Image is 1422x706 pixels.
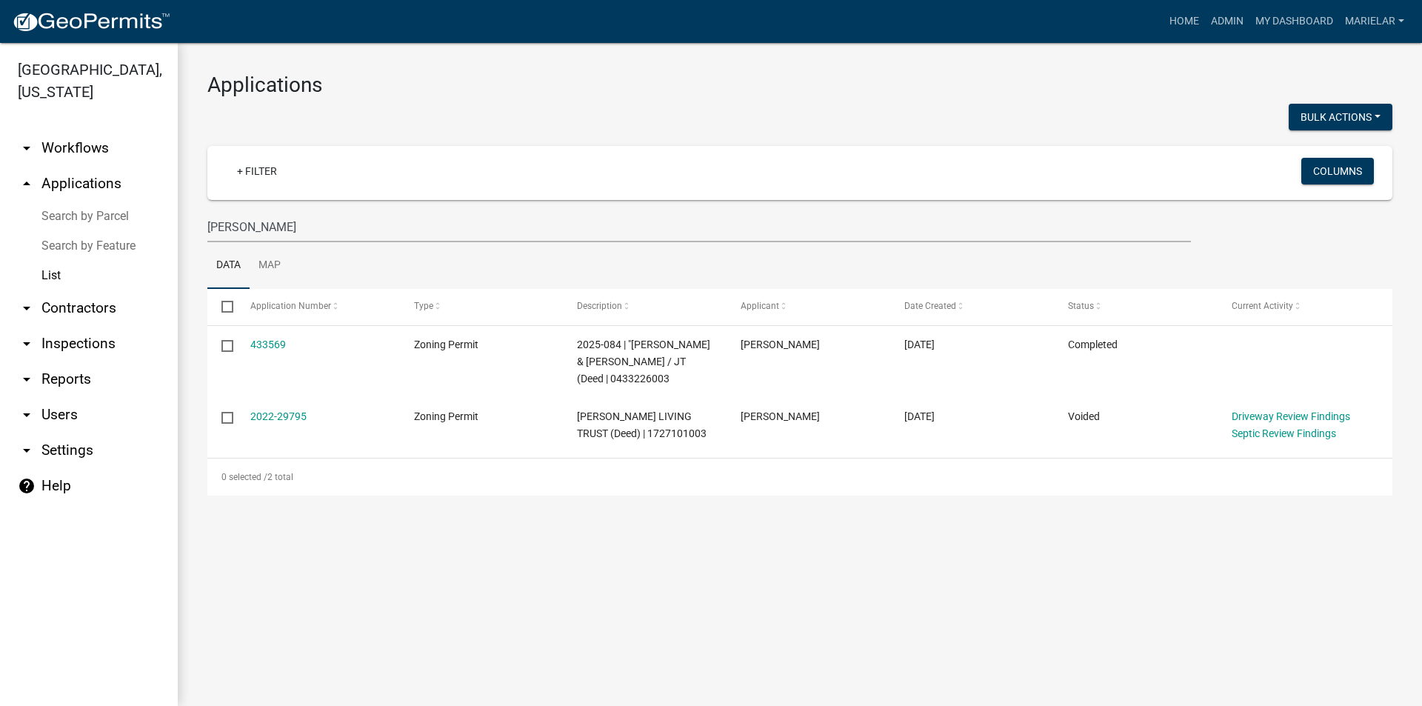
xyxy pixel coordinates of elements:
[1164,7,1205,36] a: Home
[414,410,478,422] span: Zoning Permit
[577,410,707,439] span: POPPEMA LIVING TRUST (Deed) | 1727101003
[904,301,956,311] span: Date Created
[1232,301,1293,311] span: Current Activity
[904,339,935,350] span: 06/10/2025
[1218,289,1381,324] datatable-header-cell: Current Activity
[1339,7,1410,36] a: marielar
[250,410,307,422] a: 2022-29795
[18,477,36,495] i: help
[225,158,289,184] a: + Filter
[563,289,727,324] datatable-header-cell: Description
[1068,301,1094,311] span: Status
[207,242,250,290] a: Data
[1068,410,1100,422] span: Voided
[18,139,36,157] i: arrow_drop_down
[236,289,399,324] datatable-header-cell: Application Number
[904,410,935,422] span: 02/23/2022
[207,212,1191,242] input: Search for applications
[18,175,36,193] i: arrow_drop_up
[1054,289,1218,324] datatable-header-cell: Status
[250,339,286,350] a: 433569
[577,339,710,384] span: 2025-084 | "POPPEMA, DANIEL D. & LISA J. / JT (Deed | 0433226003
[1301,158,1374,184] button: Columns
[221,472,267,482] span: 0 selected /
[18,442,36,459] i: arrow_drop_down
[741,301,779,311] span: Applicant
[890,289,1054,324] datatable-header-cell: Date Created
[18,370,36,388] i: arrow_drop_down
[1232,410,1350,422] a: Driveway Review Findings
[18,335,36,353] i: arrow_drop_down
[399,289,563,324] datatable-header-cell: Type
[741,410,820,422] span: Janelle Volkers
[18,406,36,424] i: arrow_drop_down
[1068,339,1118,350] span: Completed
[250,301,331,311] span: Application Number
[1249,7,1339,36] a: My Dashboard
[414,301,433,311] span: Type
[1232,427,1336,439] a: Septic Review Findings
[577,301,622,311] span: Description
[727,289,890,324] datatable-header-cell: Applicant
[207,459,1392,496] div: 2 total
[207,289,236,324] datatable-header-cell: Select
[1289,104,1392,130] button: Bulk Actions
[414,339,478,350] span: Zoning Permit
[1205,7,1249,36] a: Admin
[250,242,290,290] a: Map
[207,73,1392,98] h3: Applications
[741,339,820,350] span: Lisa J Poppema
[18,299,36,317] i: arrow_drop_down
